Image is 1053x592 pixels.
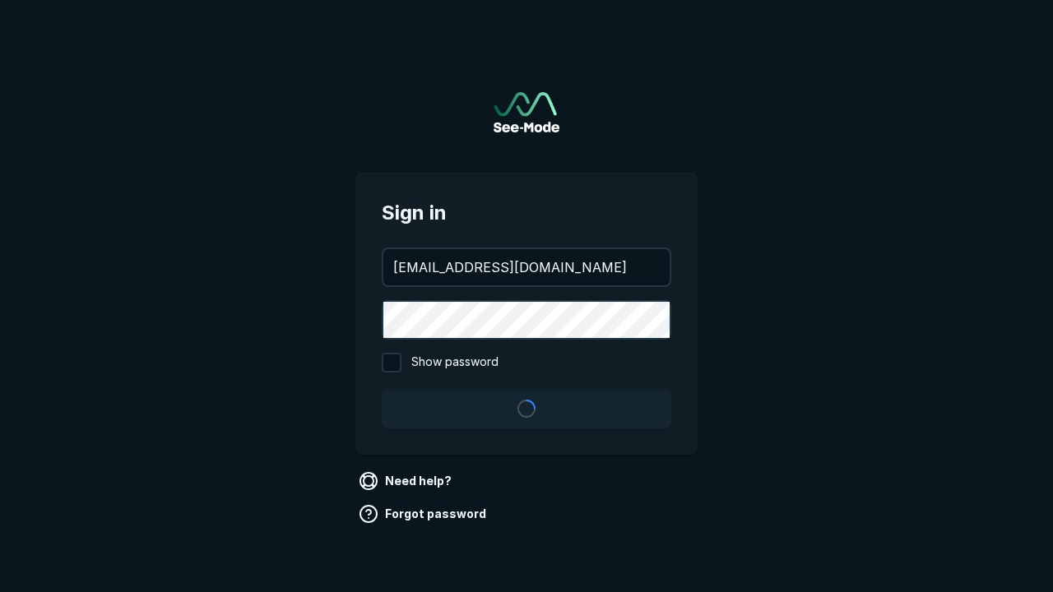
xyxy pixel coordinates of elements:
span: Sign in [382,198,671,228]
a: Need help? [355,468,458,494]
span: Show password [411,353,499,372]
a: Forgot password [355,501,493,527]
a: Go to sign in [494,92,559,132]
img: See-Mode Logo [494,92,559,132]
input: your@email.com [383,249,670,285]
